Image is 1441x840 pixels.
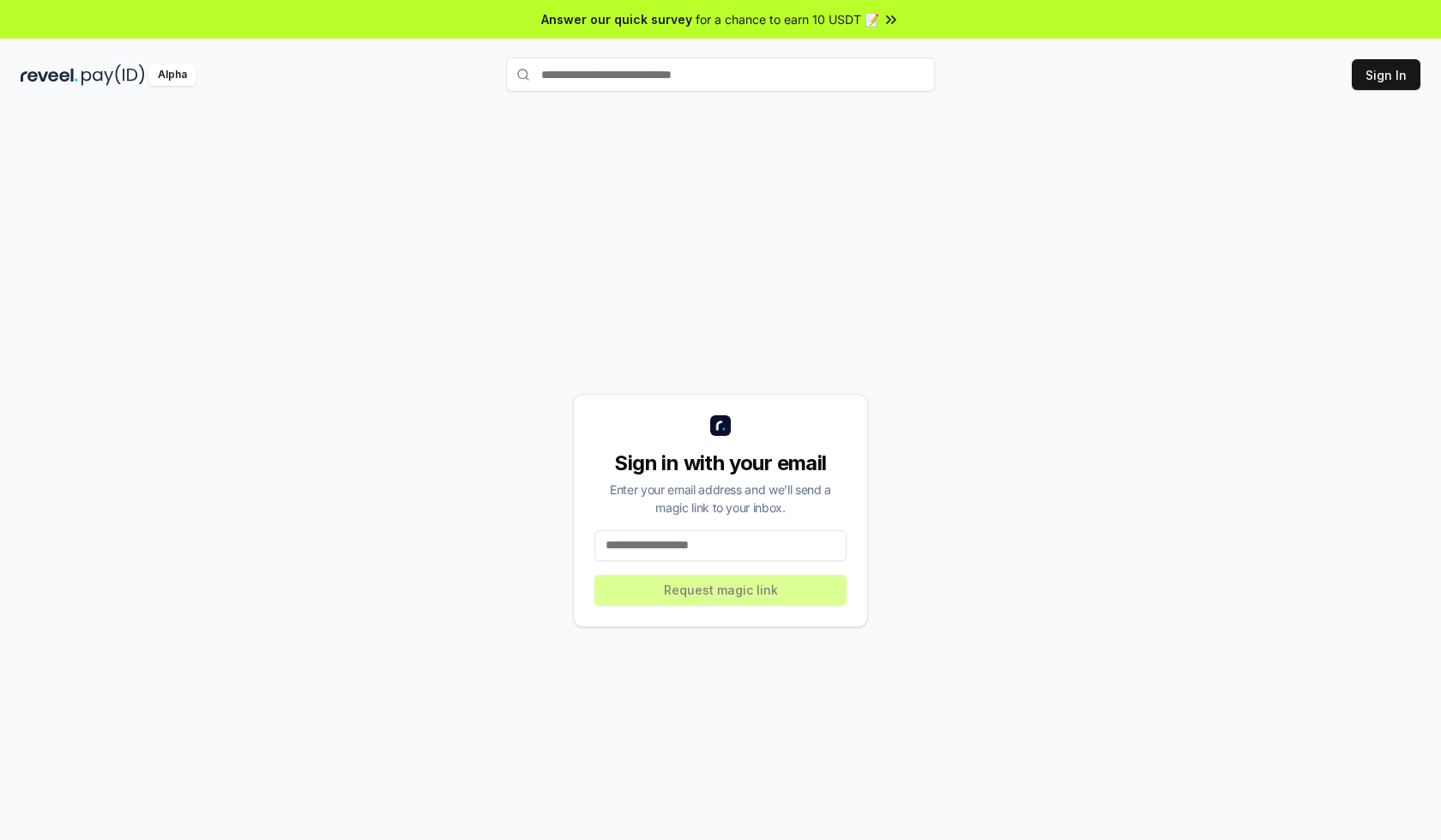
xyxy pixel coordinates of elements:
[81,64,145,86] img: pay_id
[710,415,731,436] img: logo_small
[148,64,196,86] div: Alpha
[594,450,847,477] div: Sign in with your email
[541,10,692,28] span: Answer our quick survey
[21,64,78,86] img: reveel_dark
[594,480,847,517] div: Enter your email address and we’ll send a magic link to your inbox.
[1352,59,1420,90] button: Sign In
[696,10,879,28] span: for a chance to earn 10 USDT 📝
